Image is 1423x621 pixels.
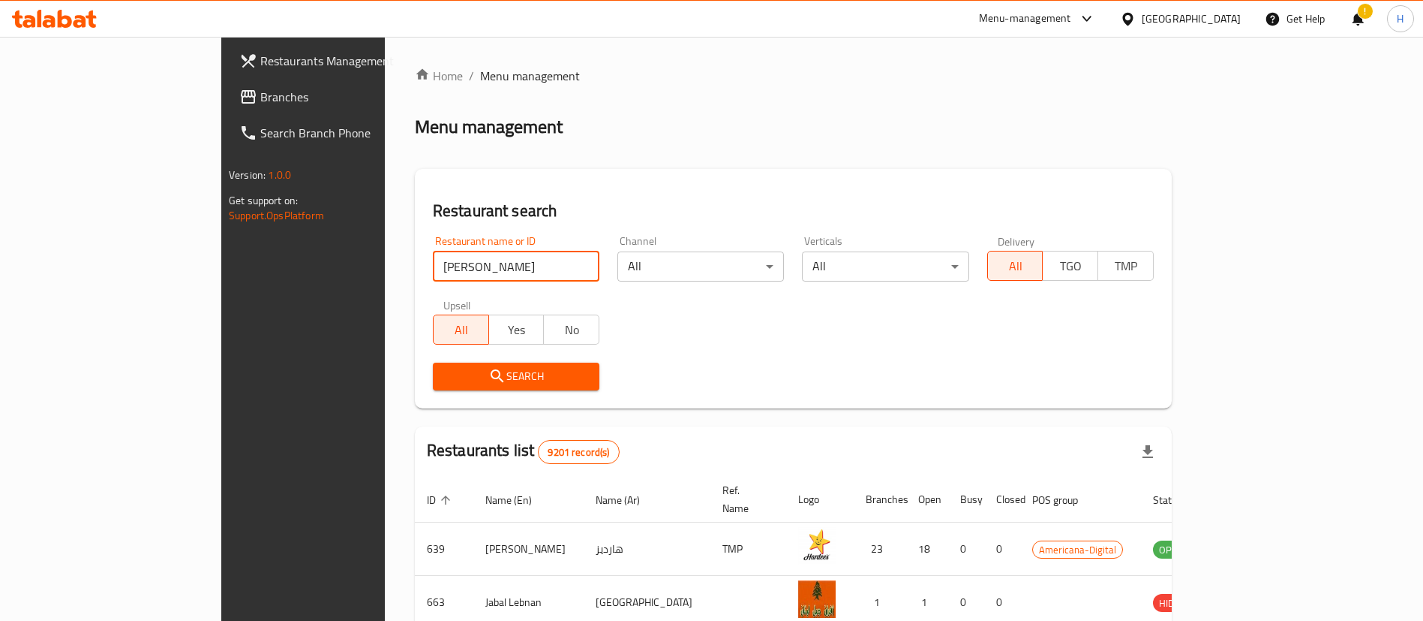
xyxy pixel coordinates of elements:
[480,67,580,85] span: Menu management
[433,315,489,345] button: All
[948,477,984,523] th: Busy
[798,527,836,565] img: Hardee's
[1104,255,1148,277] span: TMP
[227,115,459,151] a: Search Branch Phone
[722,481,768,517] span: Ref. Name
[260,124,447,142] span: Search Branch Phone
[433,363,599,390] button: Search
[440,319,483,341] span: All
[268,165,291,185] span: 1.0.0
[984,523,1020,576] td: 0
[1033,541,1122,559] span: Americana-Digital
[539,445,618,460] span: 9201 record(s)
[617,252,784,282] div: All
[710,523,786,576] td: TMP
[229,191,298,210] span: Get support on:
[495,319,539,341] span: Yes
[1097,251,1154,281] button: TMP
[1032,491,1097,509] span: POS group
[998,236,1035,246] label: Delivery
[1142,11,1241,27] div: [GEOGRAPHIC_DATA]
[584,523,710,576] td: هارديز
[415,115,563,139] h2: Menu management
[854,523,906,576] td: 23
[227,79,459,115] a: Branches
[433,252,599,282] input: Search for restaurant name or ID..
[987,251,1043,281] button: All
[415,67,1172,85] nav: breadcrumb
[1153,595,1198,612] span: HIDDEN
[550,319,593,341] span: No
[786,477,854,523] th: Logo
[948,523,984,576] td: 0
[473,523,584,576] td: [PERSON_NAME]
[543,315,599,345] button: No
[984,477,1020,523] th: Closed
[427,439,620,464] h2: Restaurants list
[1153,541,1190,559] span: OPEN
[443,300,471,310] label: Upsell
[260,52,447,70] span: Restaurants Management
[994,255,1037,277] span: All
[469,67,474,85] li: /
[445,367,587,386] span: Search
[433,200,1154,222] h2: Restaurant search
[596,491,659,509] span: Name (Ar)
[798,580,836,618] img: Jabal Lebnan
[1153,541,1190,559] div: OPEN
[485,491,551,509] span: Name (En)
[854,477,906,523] th: Branches
[427,491,455,509] span: ID
[1049,255,1092,277] span: TGO
[227,43,459,79] a: Restaurants Management
[488,315,545,345] button: Yes
[538,440,619,464] div: Total records count
[1130,434,1166,470] div: Export file
[906,523,948,576] td: 18
[906,477,948,523] th: Open
[229,206,324,225] a: Support.OpsPlatform
[802,252,968,282] div: All
[260,88,447,106] span: Branches
[1153,491,1202,509] span: Status
[229,165,266,185] span: Version:
[979,10,1071,28] div: Menu-management
[1042,251,1098,281] button: TGO
[1397,11,1403,27] span: H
